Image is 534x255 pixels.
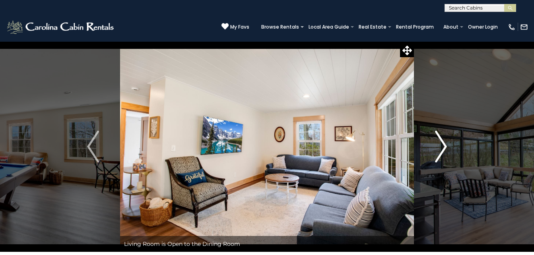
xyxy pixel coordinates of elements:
[414,41,468,252] button: Next
[6,19,116,35] img: White-1-2.png
[230,23,249,31] span: My Favs
[355,21,390,33] a: Real Estate
[392,21,438,33] a: Rental Program
[120,236,414,252] div: Living Room is Open to the Dining Room
[305,21,353,33] a: Local Area Guide
[87,131,99,162] img: arrow
[464,21,502,33] a: Owner Login
[439,21,462,33] a: About
[520,23,528,31] img: mail-regular-white.png
[257,21,303,33] a: Browse Rentals
[435,131,447,162] img: arrow
[66,41,120,252] button: Previous
[508,23,516,31] img: phone-regular-white.png
[221,23,249,31] a: My Favs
